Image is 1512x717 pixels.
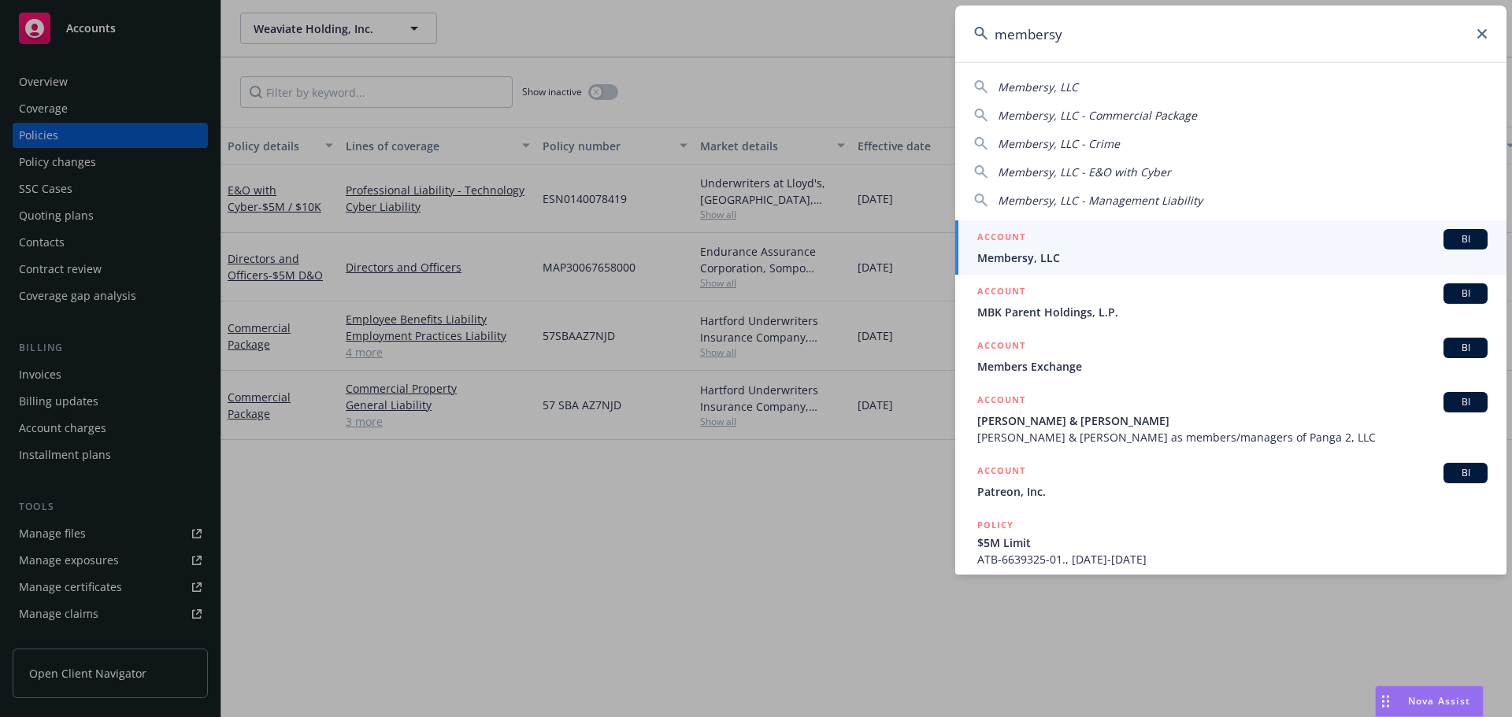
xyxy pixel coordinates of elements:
[977,249,1488,266] span: Membersy, LLC
[977,412,1488,429] span: [PERSON_NAME] & [PERSON_NAME]
[977,358,1488,375] span: Members Exchange
[977,338,1025,357] h5: ACCOUNT
[977,429,1488,445] span: [PERSON_NAME] & [PERSON_NAME] as members/managers of Panga 2, LLC
[1376,686,1395,716] div: Drag to move
[977,392,1025,411] h5: ACCOUNT
[977,551,1488,567] span: ATB-6639325-01., [DATE]-[DATE]
[977,517,1014,533] h5: POLICY
[1450,232,1481,246] span: BI
[1450,395,1481,409] span: BI
[998,164,1171,179] span: Membersy, LLC - E&O with Cyber
[1375,686,1484,717] button: Nova Assist
[955,275,1506,329] a: ACCOUNTBIMBK Parent Holdings, L.P.
[955,329,1506,383] a: ACCOUNTBIMembers Exchange
[955,383,1506,454] a: ACCOUNTBI[PERSON_NAME] & [PERSON_NAME][PERSON_NAME] & [PERSON_NAME] as members/managers of Panga ...
[1450,466,1481,480] span: BI
[977,483,1488,500] span: Patreon, Inc.
[955,454,1506,508] a: ACCOUNTBIPatreon, Inc.
[1408,694,1470,708] span: Nova Assist
[977,534,1488,551] span: $5M Limit
[998,136,1120,151] span: Membersy, LLC - Crime
[977,463,1025,482] h5: ACCOUNT
[998,108,1197,123] span: Membersy, LLC - Commercial Package
[955,220,1506,275] a: ACCOUNTBIMembersy, LLC
[998,193,1203,208] span: Membersy, LLC - Management Liability
[1450,341,1481,355] span: BI
[998,79,1078,94] span: Membersy, LLC
[1450,286,1481,301] span: BI
[977,283,1025,302] h5: ACCOUNT
[955,508,1506,576] a: POLICY$5M LimitATB-6639325-01., [DATE]-[DATE]
[955,6,1506,62] input: Search...
[977,229,1025,248] h5: ACCOUNT
[977,304,1488,320] span: MBK Parent Holdings, L.P.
